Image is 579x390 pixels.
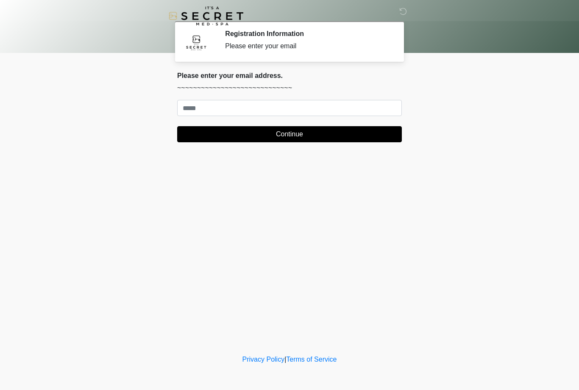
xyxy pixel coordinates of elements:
h2: Registration Information [225,30,389,38]
h2: Please enter your email address. [177,72,402,80]
img: It's A Secret Med Spa Logo [169,6,243,25]
p: ~~~~~~~~~~~~~~~~~~~~~~~~~~~~~ [177,83,402,93]
a: | [284,356,286,363]
a: Terms of Service [286,356,337,363]
div: Please enter your email [225,41,389,51]
button: Continue [177,126,402,142]
img: Agent Avatar [184,30,209,55]
a: Privacy Policy [242,356,285,363]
